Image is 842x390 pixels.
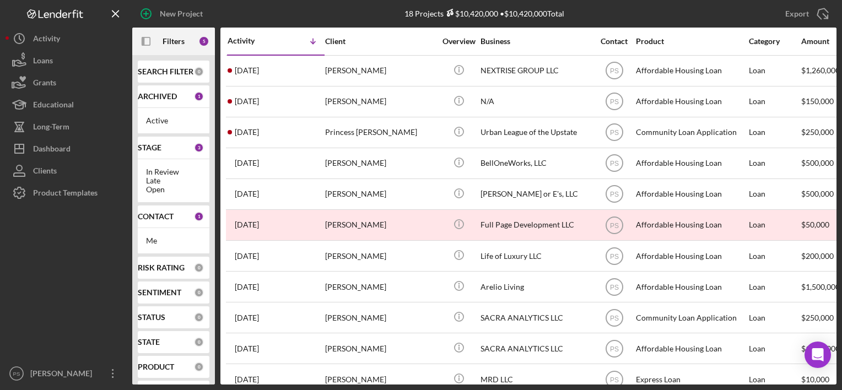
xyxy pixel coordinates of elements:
[6,28,127,50] button: Activity
[749,180,800,209] div: Loan
[194,312,204,322] div: 0
[749,303,800,332] div: Loan
[749,118,800,147] div: Loan
[593,37,635,46] div: Contact
[6,72,127,94] button: Grants
[33,50,53,74] div: Loans
[235,97,259,106] time: 2025-09-11 19:52
[481,37,591,46] div: Business
[146,185,201,194] div: Open
[801,375,829,384] span: $10,000
[481,334,591,363] div: SACRA ANALYTICS LLC
[444,9,498,18] div: $10,420,000
[194,288,204,297] div: 0
[609,98,618,106] text: PS
[749,241,800,270] div: Loan
[404,9,564,18] div: 18 Projects • $10,420,000 Total
[146,176,201,185] div: Late
[481,87,591,116] div: N/A
[33,138,71,162] div: Dashboard
[801,189,834,198] span: $500,000
[138,313,165,322] b: STATUS
[160,3,203,25] div: New Project
[749,272,800,301] div: Loan
[609,376,618,384] text: PS
[194,91,204,101] div: 1
[138,362,174,371] b: PRODUCT
[438,37,479,46] div: Overview
[325,241,435,270] div: [PERSON_NAME]
[33,72,56,96] div: Grants
[235,128,259,137] time: 2025-09-09 19:58
[636,241,746,270] div: Affordable Housing Loan
[609,221,618,229] text: PS
[6,182,127,204] a: Product Templates
[636,180,746,209] div: Affordable Housing Loan
[6,138,127,160] button: Dashboard
[325,334,435,363] div: [PERSON_NAME]
[198,36,209,47] div: 5
[33,116,69,140] div: Long-Term
[636,334,746,363] div: Affordable Housing Loan
[235,252,259,261] time: 2025-09-04 01:39
[235,313,259,322] time: 2025-09-01 03:03
[146,236,201,245] div: Me
[609,314,618,322] text: PS
[636,118,746,147] div: Community Loan Application
[138,212,174,221] b: CONTACT
[609,345,618,353] text: PS
[801,251,834,261] span: $200,000
[749,56,800,85] div: Loan
[636,149,746,178] div: Affordable Housing Loan
[325,118,435,147] div: Princess [PERSON_NAME]
[146,167,201,176] div: In Review
[636,87,746,116] div: Affordable Housing Loan
[146,116,201,125] div: Active
[6,50,127,72] button: Loans
[801,96,834,106] span: $150,000
[325,149,435,178] div: [PERSON_NAME]
[801,66,840,75] span: $1,260,000
[749,87,800,116] div: Loan
[194,143,204,153] div: 3
[481,118,591,147] div: Urban League of the Upstate
[235,375,259,384] time: 2025-08-29 17:05
[138,143,161,152] b: STAGE
[6,116,127,138] button: Long-Term
[481,272,591,301] div: Arelio Living
[138,338,160,346] b: STATE
[636,272,746,301] div: Affordable Housing Loan
[235,344,259,353] time: 2025-09-01 03:01
[194,263,204,273] div: 0
[325,180,435,209] div: [PERSON_NAME]
[481,303,591,332] div: SACRA ANALYTICS LLC
[235,66,259,75] time: 2025-09-11 21:50
[325,272,435,301] div: [PERSON_NAME]
[609,129,618,137] text: PS
[749,210,800,240] div: Loan
[801,282,840,291] span: $1,500,000
[235,283,259,291] time: 2025-09-02 16:16
[138,288,181,297] b: SENTIMENT
[163,37,185,46] b: Filters
[6,362,127,384] button: PS[PERSON_NAME]
[636,37,746,46] div: Product
[481,56,591,85] div: NEXTRISE GROUP LLC
[609,191,618,198] text: PS
[33,28,60,52] div: Activity
[774,3,836,25] button: Export
[33,160,57,185] div: Clients
[749,149,800,178] div: Loan
[325,56,435,85] div: [PERSON_NAME]
[325,210,435,240] div: [PERSON_NAME]
[194,67,204,77] div: 0
[481,180,591,209] div: [PERSON_NAME] or E's, LLC
[749,37,800,46] div: Category
[609,160,618,167] text: PS
[6,160,127,182] button: Clients
[801,344,840,353] span: $1,500,000
[228,36,276,45] div: Activity
[13,371,20,377] text: PS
